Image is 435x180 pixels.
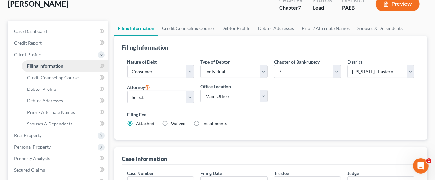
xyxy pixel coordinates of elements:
[27,86,56,92] span: Debtor Profile
[171,121,186,126] span: Waived
[354,21,407,36] a: Spouses & Dependents
[9,26,108,37] a: Case Dashboard
[313,4,332,12] div: Lead
[22,72,108,83] a: Credit Counseling Course
[14,52,41,57] span: Client Profile
[158,21,218,36] a: Credit Counseling Course
[254,21,298,36] a: Debtor Addresses
[22,107,108,118] a: Prior / Alternate Names
[27,98,63,103] span: Debtor Addresses
[122,155,167,163] div: Case Information
[114,21,158,36] a: Filing Information
[9,37,108,49] a: Credit Report
[22,95,108,107] a: Debtor Addresses
[27,75,79,80] span: Credit Counseling Course
[347,170,359,176] label: Judge
[14,40,42,46] span: Credit Report
[14,29,47,34] span: Case Dashboard
[14,167,45,173] span: Secured Claims
[27,121,72,126] span: Spouses & Dependents
[342,4,365,12] div: PAEB
[203,121,227,126] span: Installments
[426,158,431,163] span: 1
[9,153,108,164] a: Property Analysis
[22,118,108,130] a: Spouses & Dependents
[200,83,231,90] label: Office Location
[27,63,63,69] span: Filing Information
[14,133,42,138] span: Real Property
[298,4,301,11] span: 7
[298,21,354,36] a: Prior / Alternate Names
[127,170,154,176] label: Case Number
[200,58,230,65] label: Type of Debtor
[274,170,289,176] label: Trustee
[127,58,157,65] label: Nature of Debt
[274,58,320,65] label: Chapter of Bankruptcy
[200,170,222,176] label: Filing Date
[218,21,254,36] a: Debtor Profile
[14,156,50,161] span: Property Analysis
[9,164,108,176] a: Secured Claims
[127,83,150,91] label: Attorney
[27,109,75,115] span: Prior / Alternate Names
[22,83,108,95] a: Debtor Profile
[122,44,169,51] div: Filing Information
[347,58,362,65] label: District
[14,144,51,150] span: Personal Property
[279,4,303,12] div: Chapter
[22,60,108,72] a: Filing Information
[127,111,415,118] label: Filing Fee
[136,121,155,126] span: Attached
[413,158,429,174] iframe: Intercom live chat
